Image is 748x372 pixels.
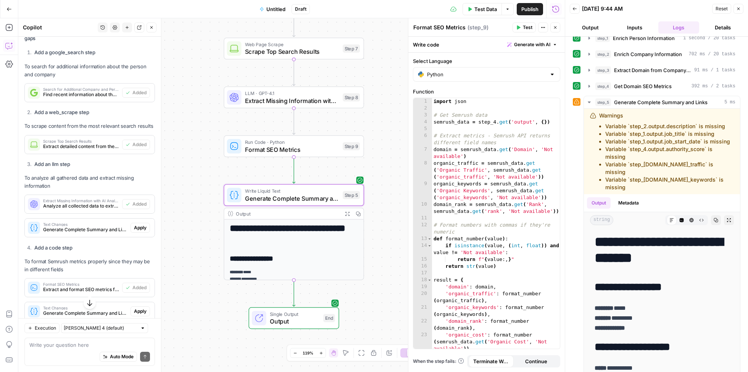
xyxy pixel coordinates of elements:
span: Toggle code folding, rows 13 through 16 [427,235,432,242]
span: Single Output [270,311,319,318]
span: Enrich Person Information [613,34,675,42]
button: Apply [131,223,150,233]
li: Variable `step_4.output.authority_score` is missing [605,145,734,161]
span: Extract Missing Information with AI Analysis [245,96,339,105]
span: Test [523,24,532,31]
span: 392 ms / 2 tasks [692,83,735,90]
span: Generate Complete Summary and Links (step_5) [43,310,127,317]
span: Draft [295,6,306,13]
button: Continue [514,355,559,367]
span: Added [132,141,147,148]
div: 13 [413,235,432,242]
span: Format SEO Metrics [43,282,119,286]
span: Extract and format SEO metrics from Semrush data in the correct format [43,286,119,293]
strong: Add a code step [34,245,73,251]
span: Extract Missing Information with AI Analysis [43,199,119,203]
div: Step 5 [343,191,360,199]
textarea: Format SEO Metrics [413,24,466,31]
div: Copilot [23,24,95,31]
span: Toggle code folding, rows 18 through 24 [427,277,432,283]
strong: Add a google_search step [34,49,95,55]
span: Generate Complete Summary and Links [245,194,339,203]
div: 2 [413,105,432,112]
span: Web Page Scrape [245,41,339,48]
div: 5 [413,126,432,132]
div: 20 [413,290,432,304]
label: Function [413,88,560,95]
span: 5 ms [724,99,735,106]
li: Variable `step_2.output.description` is missing [605,122,734,130]
button: 1 second / 20 tasks [584,32,740,44]
div: 10 [413,201,432,215]
div: 17 [413,270,432,277]
div: Run Code · PythonFormat SEO MetricsStep 9 [224,135,364,157]
div: 4 [413,119,432,126]
g: Edge from step_5 to end [292,280,295,306]
button: 5 ms [584,96,740,108]
span: Added [132,201,147,208]
div: 18 [413,277,432,283]
g: Edge from step_9 to step_5 [292,157,295,184]
span: 1 second / 20 tasks [683,35,735,42]
div: End [323,314,335,322]
li: Variable `step_1.output.job_start_date` is missing [605,138,734,145]
span: Find recent information about the person and company to supplement missing data [43,91,119,98]
button: Output [587,197,611,209]
div: 9 [413,180,432,201]
div: Step 8 [343,93,360,101]
span: Output [270,317,319,326]
button: Added [122,199,150,209]
div: 12 [413,222,432,235]
button: Details [702,21,743,34]
div: Output [236,210,339,217]
g: Edge from step_6 to step_7 [292,10,295,37]
span: step_1 [595,34,610,42]
span: Format SEO Metrics [245,145,339,154]
span: 702 ms / 20 tasks [689,51,735,58]
span: Get Domain SEO Metrics [614,82,672,90]
span: Reset [716,5,728,12]
span: Continue [525,358,547,365]
button: 702 ms / 20 tasks [584,48,740,60]
div: 1 [413,98,432,105]
li: Variable `step_[DOMAIN_NAME]_keywords` is missing [605,176,734,191]
div: Warnings [599,112,734,191]
span: Terminate Workflow [473,358,509,365]
span: Added [132,89,147,96]
span: string [590,215,613,225]
button: Output [570,21,611,34]
span: LLM · GPT-4.1 [245,90,339,97]
span: Text Changes [43,222,127,226]
span: Analyze all collected data to extract missing person and company details [43,203,119,209]
button: Added [122,140,150,150]
div: 21 [413,304,432,318]
button: Logs [658,21,700,34]
input: Claude Sonnet 4 (default) [64,324,137,332]
button: Publish [517,3,543,15]
span: Added [132,284,147,291]
div: LLM · GPT-4.1Extract Missing Information with AI AnalysisStep 8 [224,87,364,108]
div: Web Page ScrapeScrape Top Search ResultsStep 7 [224,38,364,60]
button: Execution [24,323,60,333]
span: Scrape Top Search Results [245,47,339,56]
span: step_2 [595,50,611,58]
span: step_5 [595,98,611,106]
g: Edge from step_8 to step_9 [292,108,295,135]
g: Edge from step_7 to step_8 [292,59,295,86]
button: Untitled [255,3,290,15]
span: Extract Domain from Company Website [614,66,691,74]
span: ( step_9 ) [468,24,488,31]
div: 22 [413,318,432,332]
div: 23 [413,332,432,352]
span: Generate Complete Summary and Links (step_5) [43,226,127,233]
strong: Add a web_scrape step [34,109,89,115]
div: 7 [413,146,432,160]
button: 91 ms / 1 tasks [584,64,740,76]
div: 15 [413,256,432,263]
span: Write Liquid Text [245,187,339,195]
span: Text Changes [43,306,127,310]
div: Single OutputOutputEnd [224,307,364,329]
div: Step 9 [343,142,360,150]
span: 119% [303,350,313,356]
li: Variable `step_[DOMAIN_NAME]_traffic` is missing [605,161,734,176]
